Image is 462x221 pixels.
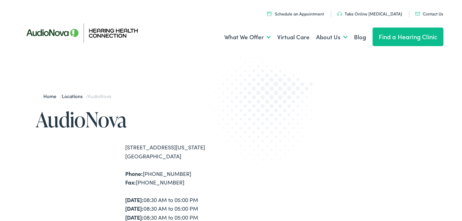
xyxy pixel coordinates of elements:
[267,11,324,17] a: Schedule an Appointment
[125,196,143,203] strong: [DATE]:
[88,93,111,99] span: AudioNova
[337,12,342,16] img: utility icon
[62,93,86,99] a: Locations
[415,11,443,17] a: Contact Us
[373,28,444,46] a: Find a Hearing Clinic
[316,24,347,50] a: About Us
[125,204,143,212] strong: [DATE]:
[125,213,143,221] strong: [DATE]:
[43,93,111,99] span: / /
[43,93,60,99] a: Home
[415,12,420,15] img: utility icon
[224,24,271,50] a: What We Offer
[354,24,366,50] a: Blog
[267,11,271,16] img: utility icon
[125,178,136,186] strong: Fax:
[277,24,310,50] a: Virtual Care
[36,108,231,131] h1: AudioNova
[337,11,402,17] a: Take Online [MEDICAL_DATA]
[125,143,231,160] div: [STREET_ADDRESS][US_STATE] [GEOGRAPHIC_DATA]
[125,169,231,187] div: [PHONE_NUMBER] [PHONE_NUMBER]
[125,170,143,177] strong: Phone:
